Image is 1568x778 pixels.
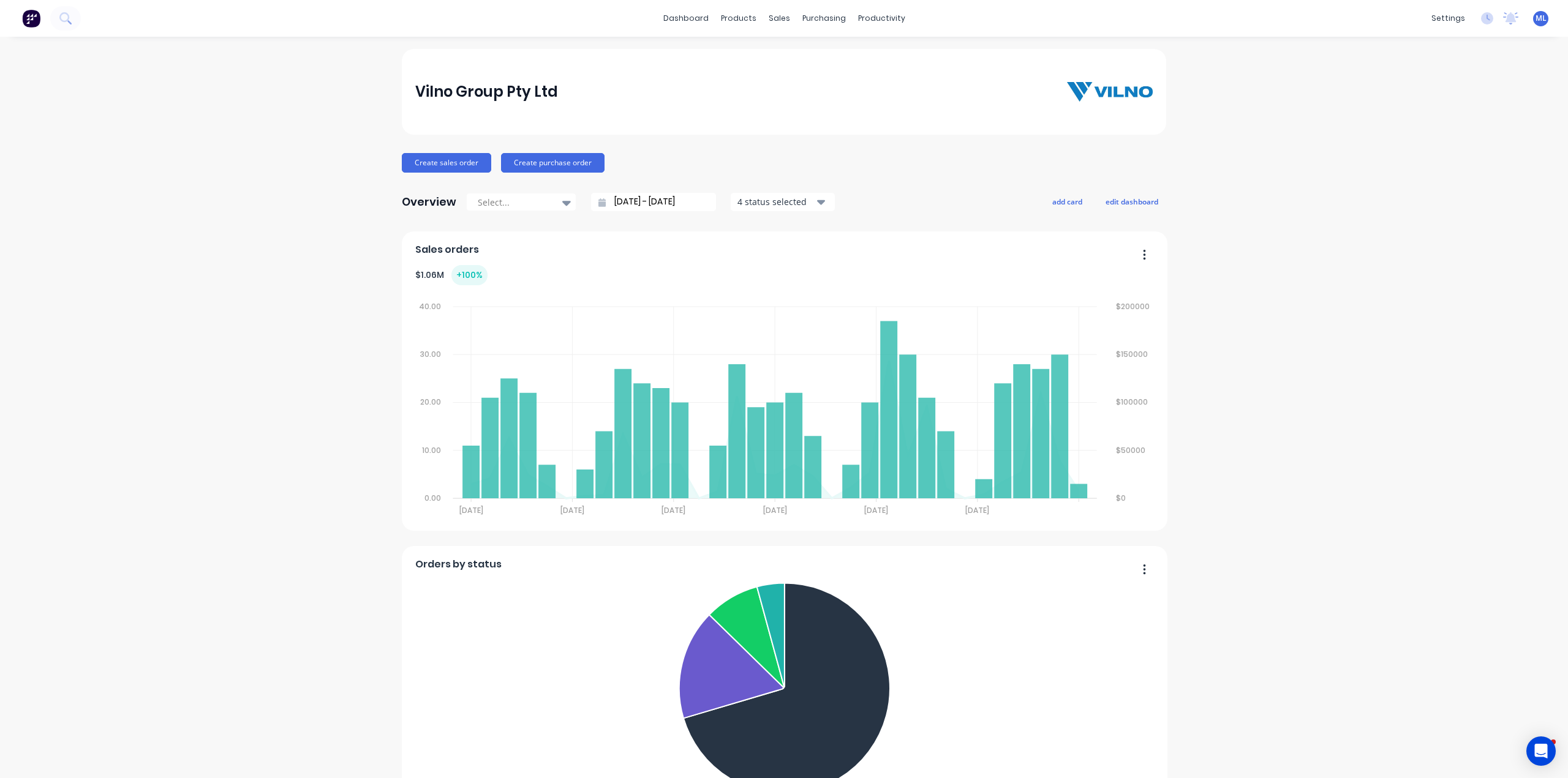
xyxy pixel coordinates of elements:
button: Create purchase order [501,153,605,173]
div: settings [1425,9,1471,28]
div: productivity [852,9,911,28]
div: + 100 % [451,265,488,285]
tspan: $200000 [1117,301,1150,312]
div: Overview [402,190,456,214]
tspan: $50000 [1117,445,1146,455]
img: Vilno Group Pty Ltd [1067,82,1153,102]
tspan: 30.00 [420,349,440,359]
tspan: [DATE] [865,505,889,515]
span: ML [1536,13,1547,24]
div: purchasing [796,9,852,28]
tspan: [DATE] [966,505,990,515]
button: Create sales order [402,153,491,173]
tspan: 20.00 [420,397,440,408]
tspan: [DATE] [560,505,584,515]
tspan: [DATE] [459,505,483,515]
span: Orders by status [415,557,502,572]
tspan: $150000 [1117,349,1148,359]
img: Factory [22,9,40,28]
tspan: 40.00 [418,301,440,312]
a: dashboard [657,9,715,28]
tspan: $100000 [1117,397,1148,408]
button: add card [1044,193,1090,209]
div: Vilno Group Pty Ltd [415,80,558,104]
div: $ 1.06M [415,265,488,285]
div: Open Intercom Messenger [1526,736,1556,766]
div: sales [763,9,796,28]
div: products [715,9,763,28]
button: 4 status selected [731,193,835,211]
span: Sales orders [415,242,479,257]
tspan: 0.00 [424,493,440,503]
button: edit dashboard [1098,193,1166,209]
tspan: [DATE] [763,505,787,515]
tspan: 10.00 [421,445,440,455]
tspan: $0 [1117,493,1126,503]
tspan: [DATE] [661,505,685,515]
div: 4 status selected [737,195,815,208]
